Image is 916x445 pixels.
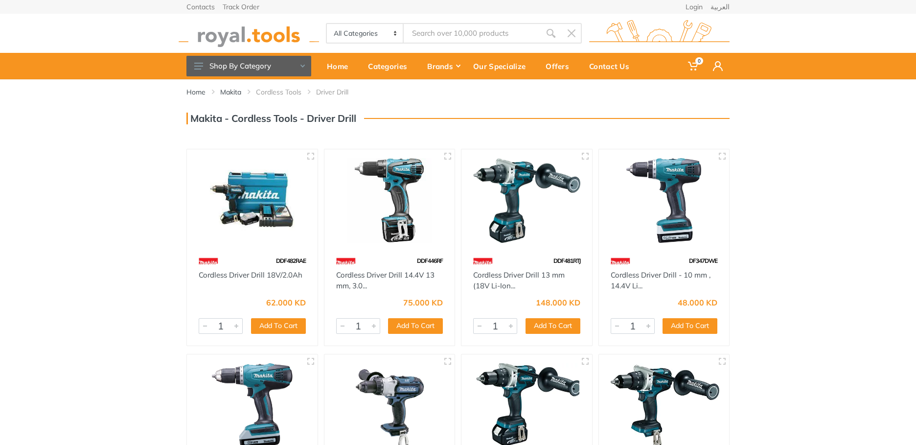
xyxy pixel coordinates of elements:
[582,53,642,79] a: Contact Us
[196,158,309,243] img: Royal Tools - Cordless Driver Drill 18V/2.0Ah
[678,299,717,306] div: 48.000 KD
[420,56,466,76] div: Brands
[186,56,311,76] button: Shop By Category
[276,257,306,264] span: DDF482RAE
[686,3,703,10] a: Login
[470,158,583,243] img: Royal Tools - Cordless Driver Drill 13 mm (18V Li-Ion) 5.0 Ah
[336,270,435,291] a: Cordless Driver Drill 14.4V 13 mm, 3.0...
[361,56,420,76] div: Categories
[539,56,582,76] div: Offers
[663,318,717,334] button: Add To Cart
[320,56,361,76] div: Home
[526,318,580,334] button: Add To Cart
[327,24,404,43] select: Category
[186,87,206,97] a: Home
[266,299,306,306] div: 62.000 KD
[689,257,717,264] span: DF347DWE
[199,270,302,280] a: Cordless Driver Drill 18V/2.0Ah
[539,53,582,79] a: Offers
[316,87,363,97] li: Driver Drill
[186,87,730,97] nav: breadcrumb
[404,23,541,44] input: Site search
[256,87,301,97] a: Cordless Tools
[179,20,319,47] img: royal.tools Logo
[336,253,356,270] img: 42.webp
[417,257,443,264] span: DDF446RF
[611,270,710,291] a: Cordless Driver Drill - 10 mm , 14.4V Li...
[186,3,215,10] a: Contacts
[695,57,703,65] span: 0
[681,53,706,79] a: 0
[611,253,630,270] img: 42.webp
[473,253,493,270] img: 42.webp
[536,299,580,306] div: 148.000 KD
[582,56,642,76] div: Contact Us
[710,3,730,10] a: العربية
[403,299,443,306] div: 75.000 KD
[186,113,356,124] h3: Makita - Cordless Tools - Driver Drill
[553,257,580,264] span: DDF481RTJ
[473,270,565,291] a: Cordless Driver Drill 13 mm (18V Li-Ion...
[251,318,306,334] button: Add To Cart
[199,253,218,270] img: 42.webp
[466,53,539,79] a: Our Specialize
[223,3,259,10] a: Track Order
[333,158,446,243] img: Royal Tools - Cordless Driver Drill 14.4V 13 mm, 3.0 Ah
[608,158,721,243] img: Royal Tools - Cordless Driver Drill - 10 mm , 14.4V Lithium-Ion G Series
[320,53,361,79] a: Home
[466,56,539,76] div: Our Specialize
[361,53,420,79] a: Categories
[388,318,443,334] button: Add To Cart
[589,20,730,47] img: royal.tools Logo
[220,87,241,97] a: Makita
